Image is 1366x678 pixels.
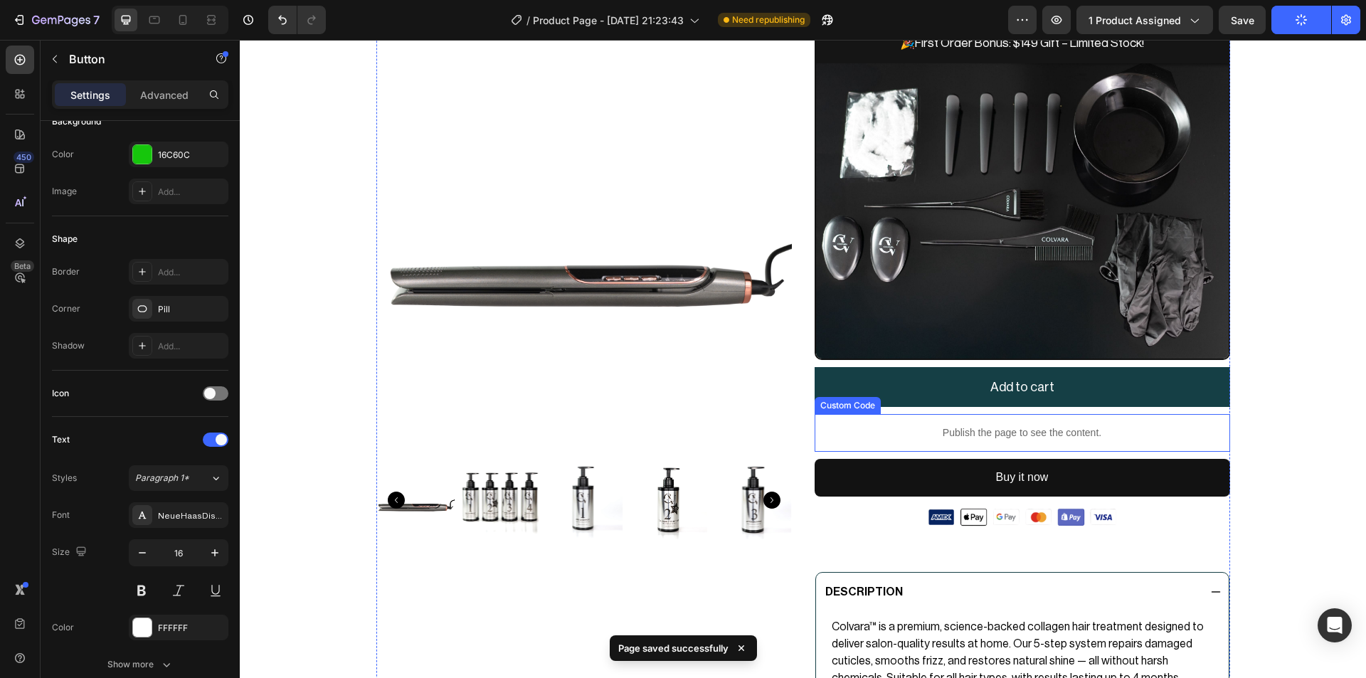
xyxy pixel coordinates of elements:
span: Need republishing [732,14,805,26]
span: Save [1231,14,1254,26]
div: Pill [158,303,225,316]
div: Buy it now [756,428,809,448]
div: Color [52,148,74,161]
span: / [526,13,530,28]
button: Show more [52,652,228,677]
span: Product Page - [DATE] 21:23:43 [533,13,684,28]
p: Colvara™ is a premium, science-backed collagen hair treatment designed to deliver salon-quality r... [592,578,973,647]
div: Beta [11,260,34,272]
div: Styles [52,472,77,484]
div: Font [52,509,70,521]
p: Settings [70,88,110,102]
button: Add to cart [575,327,990,367]
div: Color [52,621,74,634]
div: Custom Code [578,359,638,372]
button: Paragraph 1* [129,465,228,491]
div: Show more [107,657,174,672]
iframe: Design area [240,40,1366,678]
div: Background [52,115,101,128]
div: FFFFFF [158,622,225,635]
div: Shape [52,233,78,245]
button: 7 [6,6,106,34]
p: Button [69,51,190,68]
div: Text [52,433,70,446]
div: Add to cart [751,336,815,359]
div: 450 [14,152,34,163]
p: Page saved successfully [618,641,729,655]
button: Carousel Next Arrow [524,452,541,469]
img: gempages_577912776509359045-bed5618f-966a-4fba-829a-771b95e2b1ff.jpg [576,23,989,319]
div: Icon [52,387,69,400]
span: 1 product assigned [1089,13,1181,28]
div: Shadow [52,339,85,352]
div: 16C60C [158,149,225,161]
div: Corner [52,302,80,315]
button: Buy it now [575,419,990,457]
div: Open Intercom Messenger [1318,608,1352,642]
div: Add... [158,266,225,279]
div: Add... [158,340,225,353]
p: 7 [93,11,100,28]
button: Save [1219,6,1266,34]
p: Advanced [140,88,189,102]
p: DESCRIPTION [586,542,663,563]
div: NeueHaasDisplayRoman [158,509,225,522]
div: Add... [158,186,225,198]
div: Size [52,543,90,562]
p: Publish the page to see the content. [575,386,990,401]
button: 1 product assigned [1076,6,1213,34]
span: Paragraph 1* [135,472,189,484]
div: Border [52,265,80,278]
div: Image [52,185,77,198]
div: Undo/Redo [268,6,326,34]
img: gempages_577912776509359045-861af4cb-af4f-4f4c-9bdd-97664738ff8f.png [679,464,886,489]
